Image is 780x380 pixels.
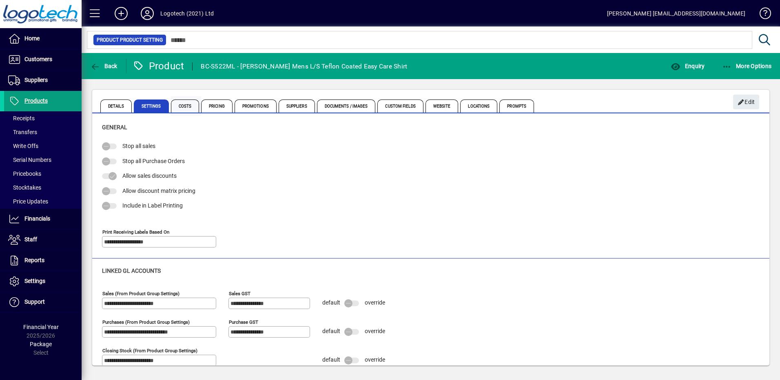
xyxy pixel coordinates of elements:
span: More Options [722,63,772,69]
a: Customers [4,49,82,70]
span: Stop all Purchase Orders [122,158,185,164]
span: Prompts [499,99,534,113]
span: Reports [24,257,44,263]
button: More Options [720,59,774,73]
app-page-header-button: Back [82,59,126,73]
button: Back [88,59,120,73]
a: Suppliers [4,70,82,91]
a: Reports [4,250,82,271]
a: Pricebooks [4,167,82,181]
span: Products [24,97,48,104]
span: Costs [171,99,199,113]
span: override [365,299,385,306]
span: default [322,328,340,334]
span: Support [24,298,45,305]
div: Product [133,60,184,73]
a: Price Updates [4,194,82,208]
a: Write Offs [4,139,82,153]
span: Suppliers [24,77,48,83]
span: Documents / Images [317,99,376,113]
span: Product Product Setting [97,36,163,44]
button: Enquiry [669,59,707,73]
span: Website [425,99,459,113]
div: BC-S522ML - [PERSON_NAME] Mens L/S Teflon Coated Easy Care Shirt [201,60,407,73]
span: Suppliers [279,99,315,113]
span: Price Updates [8,198,48,205]
span: Financials [24,215,50,222]
a: Support [4,292,82,312]
span: Home [24,35,40,42]
a: Financials [4,209,82,229]
mat-label: Closing stock (from product group settings) [102,347,197,353]
span: Receipts [8,115,35,122]
mat-label: Print Receiving Labels Based On [102,229,169,234]
span: Allow discount matrix pricing [122,188,195,194]
span: override [365,356,385,363]
div: Logotech (2021) Ltd [160,7,214,20]
a: Staff [4,230,82,250]
span: default [322,299,340,306]
button: Edit [733,95,759,109]
span: override [365,328,385,334]
span: Edit [738,95,755,109]
span: Locations [460,99,497,113]
span: Stop all sales [122,143,155,149]
span: Transfers [8,129,37,135]
span: Custom Fields [377,99,423,113]
span: Promotions [235,99,277,113]
span: Include in Label Printing [122,202,183,209]
span: General [102,124,127,130]
a: Serial Numbers [4,153,82,167]
a: Stocktakes [4,181,82,194]
span: Financial Year [23,324,59,330]
span: Back [90,63,117,69]
span: Linked GL accounts [102,267,161,274]
a: Settings [4,271,82,292]
a: Knowledge Base [753,2,770,28]
span: Stocktakes [8,184,41,191]
span: default [322,356,340,363]
span: Allow sales discounts [122,172,177,179]
a: Transfers [4,125,82,139]
span: Settings [24,278,45,284]
span: Pricebooks [8,170,41,177]
mat-label: Sales (from product group settings) [102,290,179,296]
button: Add [108,6,134,21]
span: Write Offs [8,143,38,149]
mat-label: Purchase GST [229,319,258,325]
span: Settings [134,99,169,113]
mat-label: Purchases (from product group settings) [102,319,190,325]
span: Pricing [201,99,233,113]
span: Customers [24,56,52,62]
mat-label: Sales GST [229,290,250,296]
span: Staff [24,236,37,243]
a: Home [4,29,82,49]
div: [PERSON_NAME] [EMAIL_ADDRESS][DOMAIN_NAME] [607,7,745,20]
span: Package [30,341,52,347]
a: Receipts [4,111,82,125]
span: Enquiry [671,63,705,69]
span: Details [100,99,132,113]
button: Profile [134,6,160,21]
span: Serial Numbers [8,157,51,163]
